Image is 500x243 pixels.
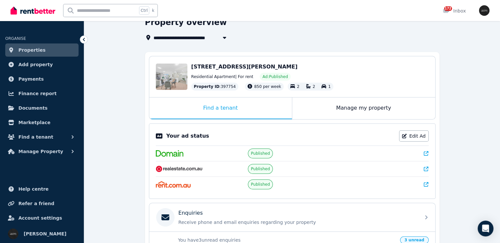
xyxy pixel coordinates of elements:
[191,83,239,91] div: : 397754
[8,229,18,239] img: Tim Troy
[5,87,79,100] a: Finance report
[254,84,281,89] span: 850 per week
[251,166,270,172] span: Published
[156,166,203,172] img: RealEstate.com.au
[166,132,209,140] p: Your ad status
[145,17,227,28] h1: Property overview
[18,185,49,193] span: Help centre
[478,221,493,236] div: Open Intercom Messenger
[194,84,220,89] span: Property ID
[251,182,270,187] span: Published
[18,75,44,83] span: Payments
[262,74,288,79] span: Ad: Published
[156,181,191,188] img: Rent.com.au
[191,74,253,79] span: Residential Apartment | For rent
[297,84,299,89] span: 2
[328,84,331,89] span: 1
[18,104,48,112] span: Documents
[18,46,46,54] span: Properties
[179,209,203,217] p: Enquiries
[251,151,270,156] span: Published
[18,61,53,68] span: Add property
[18,90,57,97] span: Finance report
[156,150,183,157] img: Domain.com.au
[5,130,79,144] button: Find a tenant
[5,182,79,196] a: Help centre
[443,8,466,14] div: Inbox
[18,200,54,207] span: Refer a friend
[139,6,149,15] span: Ctrl
[179,219,417,226] p: Receive phone and email enquiries regarding your property
[5,116,79,129] a: Marketplace
[5,36,26,41] span: ORGANISE
[5,145,79,158] button: Manage Property
[399,130,429,142] a: Edit Ad
[18,133,53,141] span: Find a tenant
[149,203,435,231] a: EnquiriesReceive phone and email enquiries regarding your property
[5,58,79,71] a: Add property
[479,5,489,16] img: Tim Troy
[24,230,66,238] span: [PERSON_NAME]
[292,97,435,119] div: Manage my property
[149,97,292,119] div: Find a tenant
[18,214,62,222] span: Account settings
[5,72,79,86] a: Payments
[5,197,79,210] a: Refer a friend
[5,43,79,57] a: Properties
[313,84,315,89] span: 2
[444,6,452,11] span: 172
[152,8,154,13] span: k
[191,64,298,70] span: [STREET_ADDRESS][PERSON_NAME]
[5,101,79,115] a: Documents
[18,119,50,126] span: Marketplace
[11,6,55,15] img: RentBetter
[5,211,79,225] a: Account settings
[18,148,63,155] span: Manage Property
